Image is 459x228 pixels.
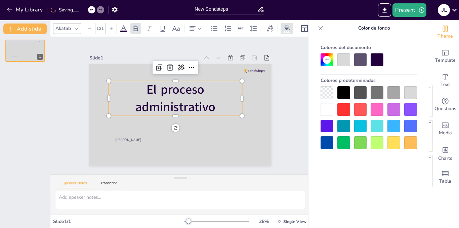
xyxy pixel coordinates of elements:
[135,81,215,116] span: El proceso administrativo
[432,93,459,117] div: Get real-time input from your audience
[435,57,456,64] span: Template
[5,40,45,62] div: 1
[54,24,72,33] div: Akatab
[441,81,450,88] span: Text
[282,25,292,32] div: Background color
[432,117,459,141] div: Add images, graphics, shapes or video
[256,218,272,225] div: 28 %
[321,44,371,51] font: Colores del documento
[321,77,376,84] font: Colores predeterminados
[439,129,452,137] span: Media
[283,219,306,224] span: Single View
[3,24,47,34] button: Add slide
[115,137,141,142] span: [PERSON_NAME]
[437,33,453,40] span: Theme
[432,141,459,165] div: Add charts and graphs
[195,4,257,14] input: Insert title
[432,44,459,69] div: Add ready made slides
[432,69,459,93] div: Add text boxes
[432,20,459,44] div: Change the overall theme
[439,178,451,185] span: Table
[53,218,184,225] div: Slide 1 / 1
[378,3,391,17] button: Export to PowerPoint
[11,56,17,57] span: [PERSON_NAME]
[434,105,456,112] span: Questions
[438,3,450,17] button: J L
[5,4,46,15] button: My Library
[56,181,94,188] button: Speaker Notes
[94,181,124,188] button: Transcript
[51,7,79,13] div: Saving......
[432,165,459,189] div: Add a table
[358,25,390,31] font: Color de fondo
[37,54,43,60] div: 1
[392,3,426,17] button: Present
[265,23,275,34] div: Text effects
[299,23,310,34] div: Layout
[438,4,450,16] div: J L
[89,55,199,61] div: Slide 1
[438,155,452,162] span: Charts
